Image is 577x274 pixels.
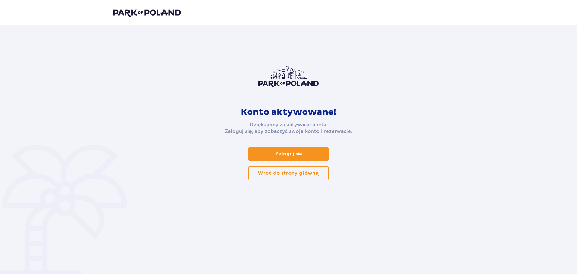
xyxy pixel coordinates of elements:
[258,66,319,87] img: Park of Poland logo
[250,122,328,128] p: Dziękujemy za aktywację konta.
[225,128,352,135] p: Zaloguj się, aby zobaczyć swoje konto i rezerwacje.
[113,8,181,17] img: Park of Poland logo
[248,166,329,180] a: Wróć do strony głównej
[241,106,336,118] p: Konto aktywowane!
[258,170,319,177] p: Wróć do strony głównej
[248,147,329,161] a: Zaloguj się
[275,151,302,157] p: Zaloguj się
